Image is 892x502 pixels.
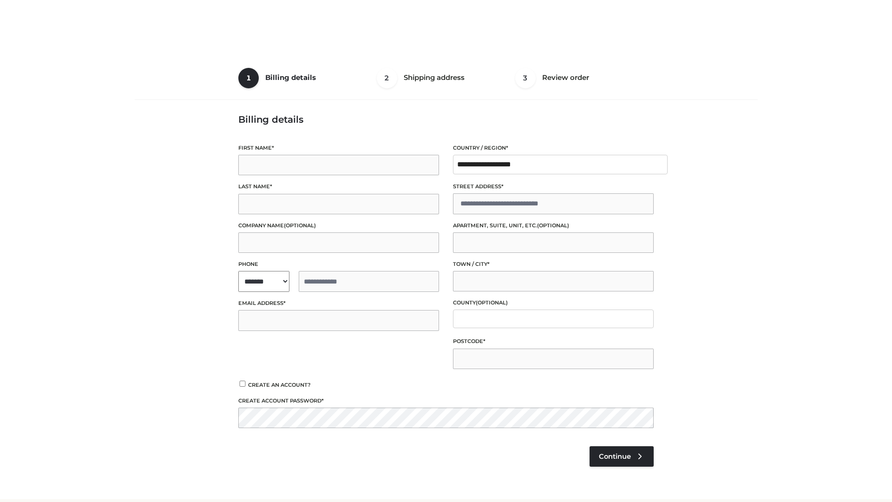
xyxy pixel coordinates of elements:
input: Create an account? [238,381,247,387]
span: Create an account? [248,382,311,388]
span: (optional) [476,299,508,306]
span: 2 [377,68,397,88]
h3: Billing details [238,114,654,125]
label: Last name [238,182,439,191]
label: Postcode [453,337,654,346]
label: Phone [238,260,439,269]
label: Create account password [238,396,654,405]
label: County [453,298,654,307]
label: Town / City [453,260,654,269]
span: Continue [599,452,631,461]
span: Review order [542,73,589,82]
label: Company name [238,221,439,230]
label: Apartment, suite, unit, etc. [453,221,654,230]
span: 3 [515,68,536,88]
a: Continue [590,446,654,467]
label: First name [238,144,439,152]
span: (optional) [537,222,569,229]
span: Shipping address [404,73,465,82]
span: (optional) [284,222,316,229]
label: Email address [238,299,439,308]
span: 1 [238,68,259,88]
label: Street address [453,182,654,191]
label: Country / Region [453,144,654,152]
span: Billing details [265,73,316,82]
